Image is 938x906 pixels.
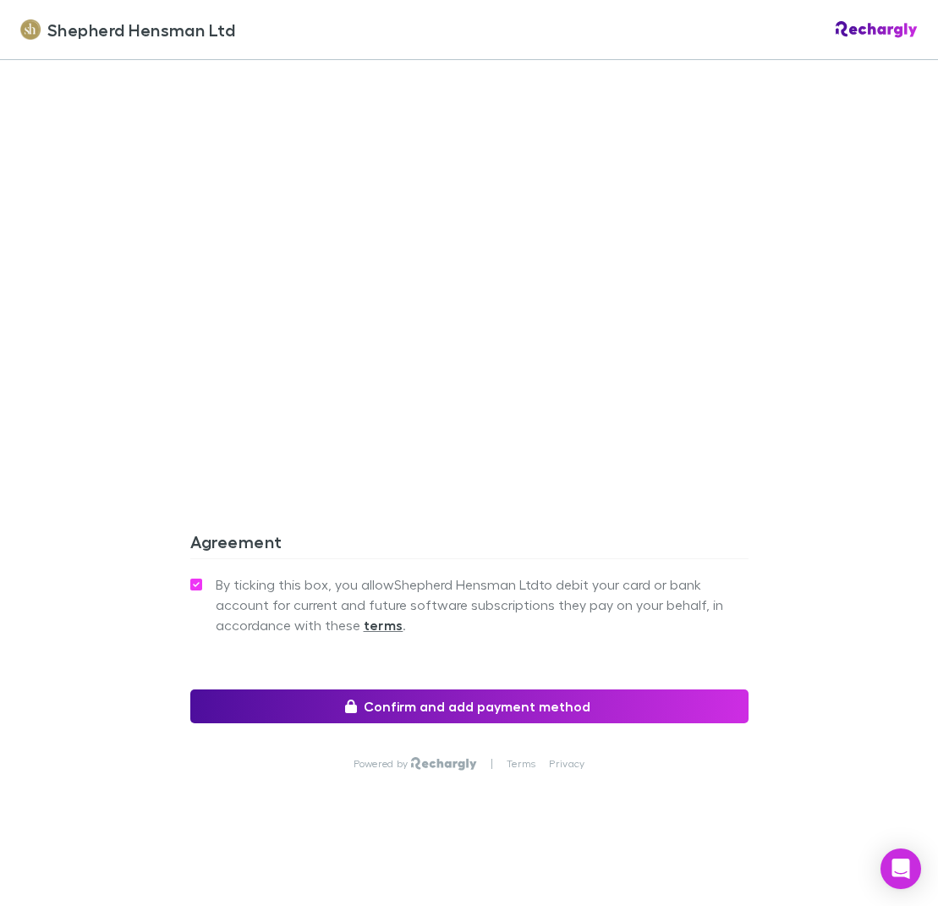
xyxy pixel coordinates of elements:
[354,757,412,771] p: Powered by
[549,757,584,771] a: Privacy
[190,689,749,723] button: Confirm and add payment method
[411,757,476,771] img: Rechargly Logo
[216,574,749,635] span: By ticking this box, you allow Shepherd Hensman Ltd to debit your card or bank account for curren...
[836,21,918,38] img: Rechargly Logo
[364,617,403,634] strong: terms
[507,757,535,771] a: Terms
[880,848,921,889] div: Open Intercom Messenger
[47,17,235,42] span: Shepherd Hensman Ltd
[190,531,749,558] h3: Agreement
[491,757,493,771] p: |
[187,63,752,453] iframe: Secure address input frame
[20,19,41,40] img: Shepherd Hensman Ltd's Logo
